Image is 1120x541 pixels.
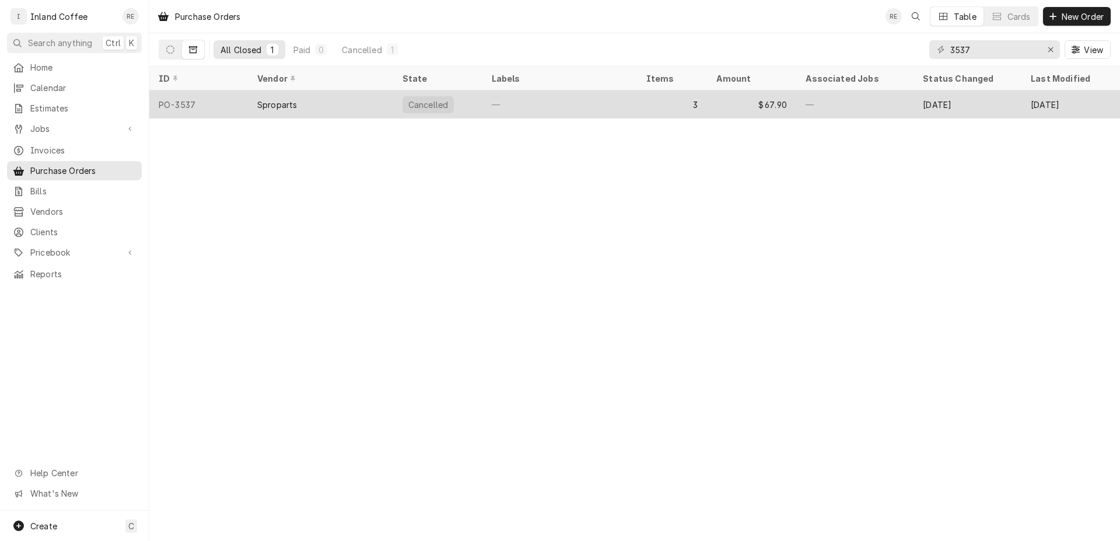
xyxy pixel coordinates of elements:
span: Invoices [30,144,136,156]
div: RE [885,8,902,25]
div: [DATE] [914,90,1021,118]
a: Reports [7,264,142,284]
a: Go to What's New [7,484,142,503]
div: All Closed [220,44,262,56]
span: Estimates [30,102,136,114]
a: Bills [7,182,142,201]
span: Purchase Orders [30,165,136,177]
div: RE [123,8,139,25]
div: Cards [1007,11,1031,23]
div: Inland Coffee [30,11,87,23]
div: Inland Coffee's Avatar [10,8,27,25]
span: Reports [30,268,136,280]
span: Vendors [30,205,136,218]
div: Vendor [257,72,381,85]
span: What's New [30,487,135,500]
div: Items [646,72,696,85]
a: Home [7,58,142,77]
span: Bills [30,185,136,197]
a: Go to Help Center [7,463,142,483]
a: Go to Pricebook [7,243,142,262]
div: 1 [269,44,276,56]
button: Erase input [1041,40,1060,59]
div: State [402,72,473,85]
span: New Order [1059,11,1106,23]
button: New Order [1043,7,1111,26]
input: Keyword search [950,40,1038,59]
span: Ctrl [106,37,121,49]
a: Invoices [7,141,142,160]
button: Open search [907,7,925,26]
span: Jobs [30,123,118,135]
a: Estimates [7,99,142,118]
div: PO-3537 [149,90,248,118]
div: — [796,90,914,118]
span: C [128,520,134,532]
a: Clients [7,222,142,242]
span: Pricebook [30,246,118,259]
span: Create [30,521,57,531]
span: Search anything [28,37,92,49]
span: K [129,37,134,49]
div: Ruth Easley's Avatar [885,8,902,25]
div: Labels [492,72,628,85]
div: — [482,90,637,118]
div: Cancelled [407,99,449,111]
button: Search anythingCtrlK [7,33,142,53]
div: $67.90 [707,90,796,118]
span: Home [30,61,136,74]
div: Associated Jobs [806,72,904,85]
a: Vendors [7,202,142,221]
div: Last Modified [1031,72,1108,85]
a: Go to Jobs [7,119,142,138]
div: Paid [293,44,311,56]
span: Clients [30,226,136,238]
a: Calendar [7,78,142,97]
div: [DATE] [1021,90,1120,118]
div: 0 [317,44,324,56]
span: Calendar [30,82,136,94]
div: 1 [389,44,396,56]
div: Cancelled [342,44,381,56]
div: Sproparts [257,99,297,111]
a: Purchase Orders [7,161,142,180]
div: Status Changed [923,72,1012,85]
div: Table [954,11,977,23]
span: Help Center [30,467,135,479]
div: Ruth Easley's Avatar [123,8,139,25]
div: Amount [716,72,785,85]
span: View [1081,44,1105,56]
button: View [1065,40,1111,59]
div: 3 [637,90,708,118]
div: ID [159,72,236,85]
div: I [10,8,27,25]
